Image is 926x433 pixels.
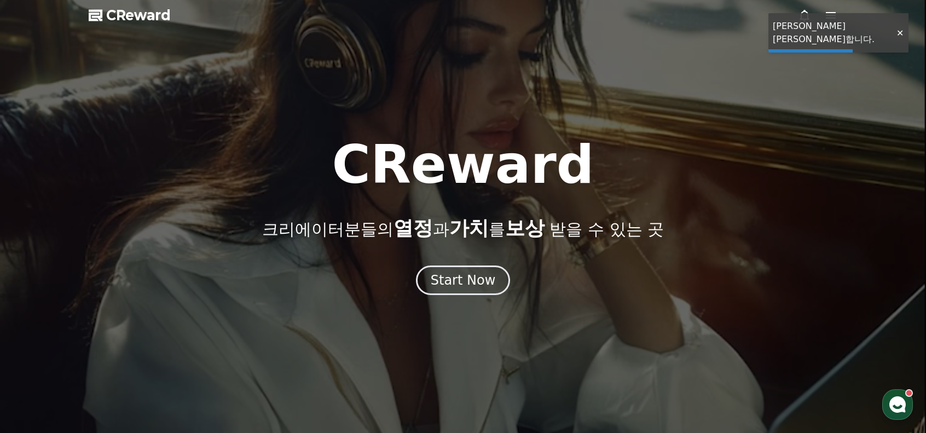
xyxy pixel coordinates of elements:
span: 가치 [449,217,489,239]
button: Start Now [416,265,511,295]
span: 보상 [505,217,545,239]
span: 열정 [393,217,433,239]
p: 크리에이터분들의 과 를 받을 수 있는 곳 [262,217,664,239]
a: CReward [89,7,171,24]
a: Start Now [416,276,511,287]
div: Start Now [431,272,496,289]
span: CReward [106,7,171,24]
h1: CReward [332,138,594,191]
